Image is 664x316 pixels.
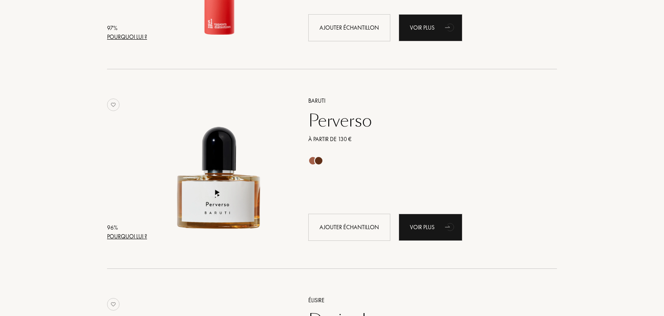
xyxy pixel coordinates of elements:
div: Ajouter échantillon [308,14,390,41]
div: Pourquoi lui ? [107,232,147,241]
a: Baruti [302,96,545,105]
img: no_like_p.png [107,99,120,111]
div: animation [442,19,459,35]
div: Ajouter échantillon [308,214,390,241]
div: Voir plus [399,214,462,241]
a: Perverso [302,111,545,131]
div: Voir plus [399,14,462,41]
a: Voir plusanimation [399,14,462,41]
div: animation [442,218,459,235]
img: Perverso Baruti [150,95,289,234]
a: À partir de 130 € [302,135,545,144]
img: no_like_p.png [107,298,120,311]
div: 96 % [107,223,147,232]
a: Perverso Baruti [150,86,296,250]
div: Pourquoi lui ? [107,33,147,41]
a: Élisire [302,296,545,305]
div: 97 % [107,24,147,33]
a: Voir plusanimation [399,214,462,241]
